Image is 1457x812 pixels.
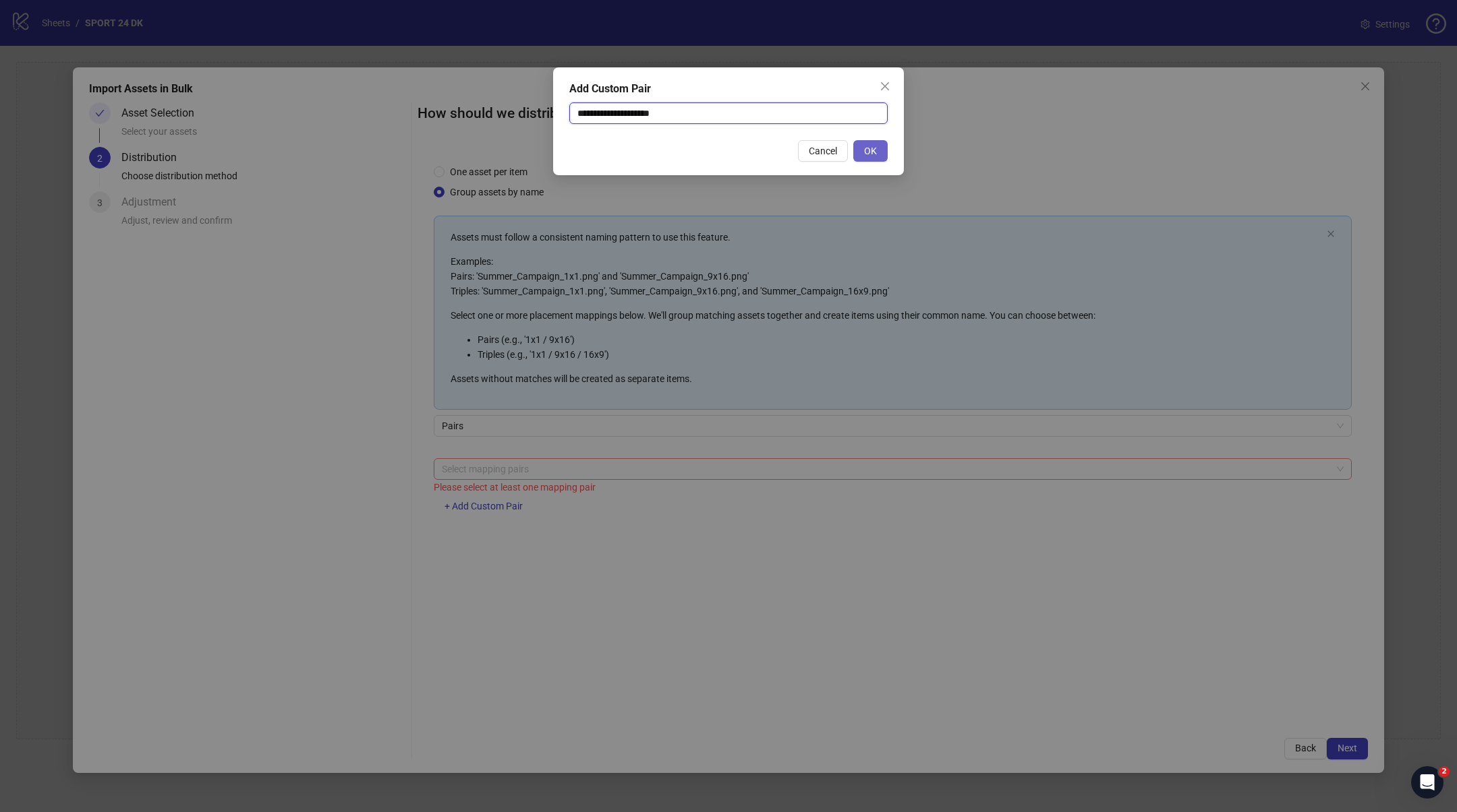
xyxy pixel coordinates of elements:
button: Close [874,75,896,97]
iframe: Intercom live chat [1411,766,1444,799]
button: OK [853,140,888,162]
button: Cancel [798,140,848,162]
span: Cancel [809,146,837,156]
span: OK [864,146,877,156]
span: 2 [1439,766,1450,777]
span: close [880,81,890,92]
div: Add Custom Pair [569,81,888,97]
